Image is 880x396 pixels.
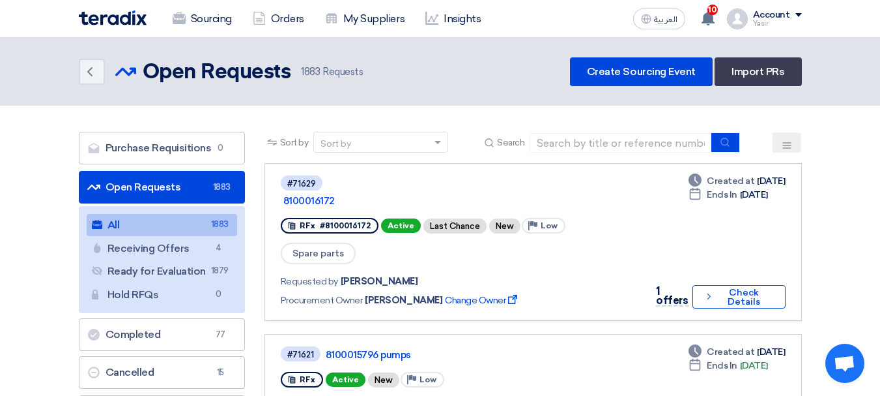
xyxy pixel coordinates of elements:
span: Created at [707,345,754,359]
a: Receiving Offers [87,237,237,260]
div: #71629 [287,179,316,188]
a: Create Sourcing Event [570,57,713,86]
img: Teradix logo [79,10,147,25]
h2: Open Requests [143,59,291,85]
div: [DATE] [688,345,785,359]
div: Open chat [825,344,864,383]
a: Orders [242,5,315,33]
a: 8100015796 pumps [326,349,651,361]
a: Hold RFQs [87,284,237,306]
span: Low [541,221,558,230]
div: New [489,219,520,234]
a: Open Requests1883 [79,171,245,204]
a: Sourcing [162,5,242,33]
span: 10 [707,5,718,15]
a: Import PRs [715,57,801,86]
span: Active [326,373,365,387]
div: Sort by [320,137,351,151]
div: [DATE] [688,188,768,202]
div: Yasir [753,20,802,27]
span: RFx [300,221,315,230]
span: Change Owner [445,294,520,307]
a: Completed77 [79,318,245,351]
span: Requests [301,65,363,80]
a: Purchase Requisitions0 [79,132,245,164]
span: 77 [213,328,229,341]
span: Spare parts [281,243,356,264]
div: Account [753,10,790,21]
div: [DATE] [688,359,768,373]
a: My Suppliers [315,5,415,33]
span: Procurement Owner [281,294,363,307]
span: العربية [654,15,677,24]
a: All [87,214,237,236]
div: #71621 [287,350,314,359]
span: Ends In [707,188,737,202]
span: 1879 [211,264,227,278]
span: Ends In [707,359,737,373]
span: 15 [213,366,229,379]
span: Requested by [281,275,338,288]
span: 4 [211,241,227,255]
span: RFx [300,375,315,384]
button: Check Details [692,285,786,309]
span: 1883 [211,218,227,232]
a: Cancelled15 [79,356,245,389]
span: Sort by [280,136,309,149]
img: profile_test.png [727,8,748,29]
button: العربية [633,8,685,29]
span: 1 offers [656,285,688,307]
span: Active [381,219,421,233]
a: 8100016172 [283,195,609,207]
span: #8100016172 [320,221,371,230]
span: Created at [707,174,754,188]
div: Last Chance [423,219,487,234]
span: 1883 [301,66,320,78]
span: 1883 [213,181,229,194]
span: 0 [213,142,229,155]
a: Insights [415,5,491,33]
span: Low [419,375,436,384]
div: [DATE] [688,174,785,188]
span: Search [497,136,524,149]
a: Ready for Evaluation [87,260,237,282]
span: [PERSON_NAME] [341,275,418,288]
span: [PERSON_NAME] [365,294,442,307]
span: 0 [211,288,227,301]
div: New [368,373,399,388]
input: Search by title or reference number [530,133,712,153]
